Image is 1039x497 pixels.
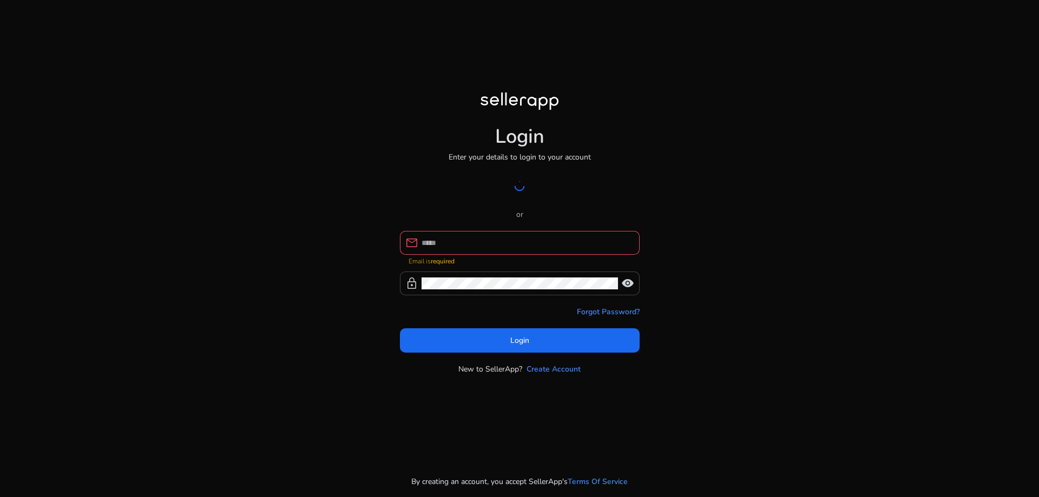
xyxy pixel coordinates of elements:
span: mail [405,236,418,249]
a: Forgot Password? [577,306,640,317]
mat-error: Email is [409,255,631,266]
p: New to SellerApp? [458,363,522,375]
a: Create Account [527,363,581,375]
p: Enter your details to login to your account [449,151,591,163]
strong: required [431,257,455,266]
span: Login [510,335,529,346]
p: or [400,209,640,220]
a: Terms Of Service [568,476,628,487]
h1: Login [495,125,544,148]
span: lock [405,277,418,290]
button: Login [400,328,640,353]
span: visibility [621,277,634,290]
